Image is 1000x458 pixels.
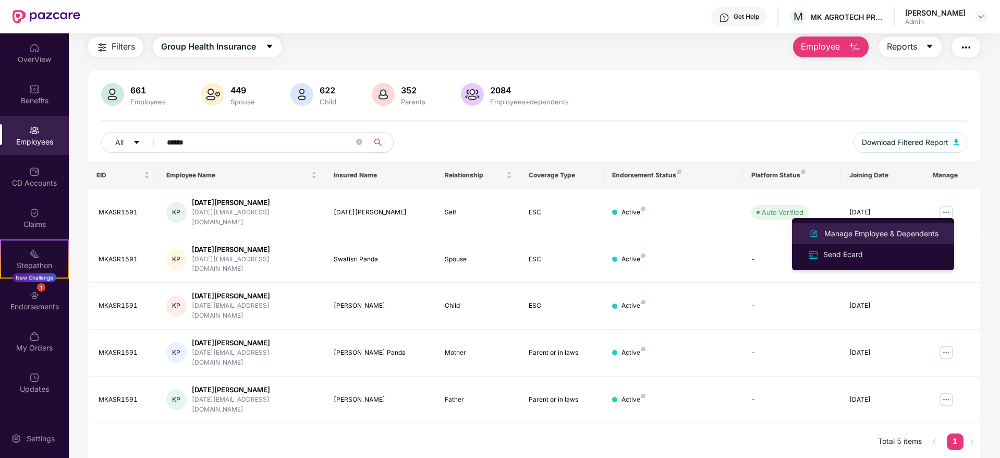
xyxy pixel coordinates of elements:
[849,348,916,358] div: [DATE]
[166,389,187,410] div: KP
[612,171,735,179] div: Endorsement Status
[954,139,959,145] img: svg+xml;base64,PHN2ZyB4bWxucz0iaHR0cDovL3d3dy53My5vcmcvMjAwMC9zdmciIHhtbG5zOnhsaW5rPSJodHRwOi8vd3...
[848,41,861,54] img: svg+xml;base64,PHN2ZyB4bWxucz0iaHR0cDovL3d3dy53My5vcmcvMjAwMC9zdmciIHhtbG5zOnhsaW5rPSJodHRwOi8vd3...
[334,208,429,218] div: [DATE][PERSON_NAME]
[743,377,840,424] td: -
[290,83,313,106] img: svg+xml;base64,PHN2ZyB4bWxucz0iaHR0cDovL3d3dy53My5vcmcvMjAwMC9zdmciIHhtbG5zOnhsaW5rPSJodHRwOi8vd3...
[445,348,511,358] div: Mother
[641,254,645,258] img: svg+xml;base64,PHN2ZyB4bWxucz0iaHR0cDovL3d3dy53My5vcmcvMjAwMC9zdmciIHdpZHRoPSI4IiBoZWlnaHQ9IjgiIH...
[445,208,511,218] div: Self
[356,138,362,148] span: close-circle
[751,171,832,179] div: Platform Status
[166,342,187,363] div: KP
[969,439,975,445] span: right
[925,42,934,52] span: caret-down
[356,139,362,145] span: close-circle
[37,283,45,292] div: 1
[128,85,168,95] div: 661
[841,161,924,189] th: Joining Date
[29,84,40,94] img: svg+xml;base64,PHN2ZyBpZD0iQmVuZWZpdHMiIHhtbG5zPSJodHRwOi8vd3d3LnczLm9yZy8yMDAwL3N2ZyIgd2lkdGg9Ij...
[529,395,595,405] div: Parent or in laws
[849,395,916,405] div: [DATE]
[801,170,806,174] img: svg+xml;base64,PHN2ZyB4bWxucz0iaHR0cDovL3d3dy53My5vcmcvMjAwMC9zdmciIHdpZHRoPSI4IiBoZWlnaHQ9IjgiIH...
[29,43,40,53] img: svg+xml;base64,PHN2ZyBpZD0iSG9tZSIgeG1sbnM9Imh0dHA6Ly93d3cudzMub3JnLzIwMDAvc3ZnIiB3aWR0aD0iMjAiIG...
[762,207,803,218] div: Auto Verified
[794,10,803,23] span: M
[318,98,338,106] div: Child
[964,433,980,450] li: Next Page
[853,132,967,153] button: Download Filtered Report
[879,37,942,57] button: Reportscaret-down
[801,40,840,53] span: Employee
[743,330,840,377] td: -
[947,433,964,450] li: 1
[641,394,645,398] img: svg+xml;base64,PHN2ZyB4bWxucz0iaHR0cDovL3d3dy53My5vcmcvMjAwMC9zdmciIHdpZHRoPSI4IiBoZWlnaHQ9IjgiIH...
[621,255,645,264] div: Active
[99,255,150,264] div: MKASR1591
[334,255,429,264] div: Swatisri Panda
[926,433,943,450] li: Previous Page
[821,249,865,260] div: Send Ecard
[677,170,681,174] img: svg+xml;base64,PHN2ZyB4bWxucz0iaHR0cDovL3d3dy53My5vcmcvMjAwMC9zdmciIHdpZHRoPSI4IiBoZWlnaHQ9IjgiIH...
[334,395,429,405] div: [PERSON_NAME]
[926,433,943,450] button: left
[529,301,595,311] div: ESC
[621,395,645,405] div: Active
[334,301,429,311] div: [PERSON_NAME]
[849,301,916,311] div: [DATE]
[192,385,317,395] div: [DATE][PERSON_NAME]
[29,249,40,259] img: svg+xml;base64,PHN2ZyB4bWxucz0iaHR0cDovL3d3dy53My5vcmcvMjAwMC9zdmciIHdpZHRoPSIyMSIgaGVpZ2h0PSIyMC...
[938,344,955,361] img: manageButton
[878,433,922,450] li: Total 5 items
[101,132,165,153] button: Allcaret-down
[399,98,428,106] div: Parents
[29,208,40,218] img: svg+xml;base64,PHN2ZyBpZD0iQ2xhaW0iIHhtbG5zPSJodHRwOi8vd3d3LnczLm9yZy8yMDAwL3N2ZyIgd2lkdGg9IjIwIi...
[529,255,595,264] div: ESC
[192,301,317,321] div: [DATE][EMAIL_ADDRESS][DOMAIN_NAME]
[13,273,56,282] div: New Challenge
[887,40,917,53] span: Reports
[192,338,317,348] div: [DATE][PERSON_NAME]
[192,395,317,415] div: [DATE][EMAIL_ADDRESS][DOMAIN_NAME]
[734,13,759,21] div: Get Help
[192,198,317,208] div: [DATE][PERSON_NAME]
[977,13,985,21] img: svg+xml;base64,PHN2ZyBpZD0iRHJvcGRvd24tMzJ4MzIiIHhtbG5zPSJodHRwOi8vd3d3LnczLm9yZy8yMDAwL3N2ZyIgd2...
[192,245,317,255] div: [DATE][PERSON_NAME]
[29,290,40,300] img: svg+xml;base64,PHN2ZyBpZD0iRW5kb3JzZW1lbnRzIiB4bWxucz0iaHR0cDovL3d3dy53My5vcmcvMjAwMC9zdmciIHdpZH...
[96,171,142,179] span: EID
[947,433,964,449] a: 1
[334,348,429,358] div: [PERSON_NAME] Panda
[192,348,317,368] div: [DATE][EMAIL_ADDRESS][DOMAIN_NAME]
[192,208,317,227] div: [DATE][EMAIL_ADDRESS][DOMAIN_NAME]
[719,13,729,23] img: svg+xml;base64,PHN2ZyBpZD0iSGVscC0zMngzMiIgeG1sbnM9Imh0dHA6Ly93d3cudzMub3JnLzIwMDAvc3ZnIiB3aWR0aD...
[166,171,309,179] span: Employee Name
[743,283,840,330] td: -
[529,348,595,358] div: Parent or in laws
[445,301,511,311] div: Child
[808,227,820,240] img: svg+xml;base64,PHN2ZyB4bWxucz0iaHR0cDovL3d3dy53My5vcmcvMjAwMC9zdmciIHhtbG5zOnhsaW5rPSJodHRwOi8vd3...
[29,125,40,136] img: svg+xml;base64,PHN2ZyBpZD0iRW1wbG95ZWVzIiB4bWxucz0iaHR0cDovL3d3dy53My5vcmcvMjAwMC9zdmciIHdpZHRoPS...
[88,161,158,189] th: EID
[445,395,511,405] div: Father
[115,137,124,148] span: All
[461,83,484,106] img: svg+xml;base64,PHN2ZyB4bWxucz0iaHR0cDovL3d3dy53My5vcmcvMjAwMC9zdmciIHhtbG5zOnhsaW5rPSJodHRwOi8vd3...
[924,161,980,189] th: Manage
[445,171,504,179] span: Relationship
[112,40,135,53] span: Filters
[905,18,966,26] div: Admin
[101,83,124,106] img: svg+xml;base64,PHN2ZyB4bWxucz0iaHR0cDovL3d3dy53My5vcmcvMjAwMC9zdmciIHhtbG5zOnhsaW5rPSJodHRwOi8vd3...
[192,255,317,274] div: [DATE][EMAIL_ADDRESS][DOMAIN_NAME]
[368,138,388,147] span: search
[938,204,955,221] img: manageButton
[23,433,58,444] div: Settings
[862,137,948,148] span: Download Filtered Report
[13,10,80,23] img: New Pazcare Logo
[228,85,257,95] div: 449
[621,301,645,311] div: Active
[488,98,571,106] div: Employees+dependents
[29,166,40,177] img: svg+xml;base64,PHN2ZyBpZD0iQ0RfQWNjb3VudHMiIGRhdGEtbmFtZT0iQ0QgQWNjb3VudHMiIHhtbG5zPSJodHRwOi8vd3...
[520,161,604,189] th: Coverage Type
[399,85,428,95] div: 352
[621,208,645,218] div: Active
[158,161,325,189] th: Employee Name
